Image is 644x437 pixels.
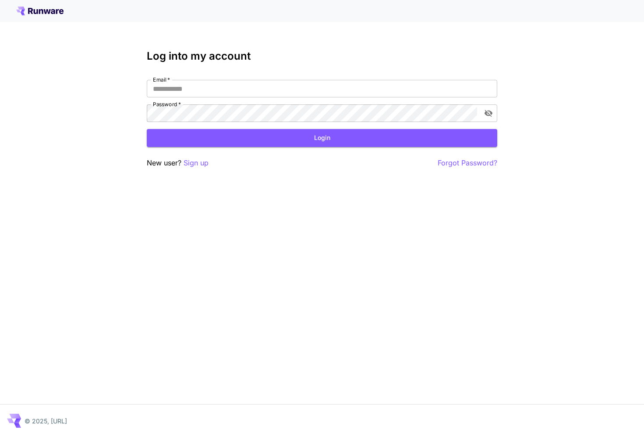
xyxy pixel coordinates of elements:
[438,158,497,168] button: Forgot Password?
[481,105,496,121] button: toggle password visibility
[153,100,181,108] label: Password
[25,416,67,426] p: © 2025, [URL]
[147,158,209,168] p: New user?
[147,50,497,62] h3: Log into my account
[153,76,170,83] label: Email
[184,158,209,168] button: Sign up
[147,129,497,147] button: Login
